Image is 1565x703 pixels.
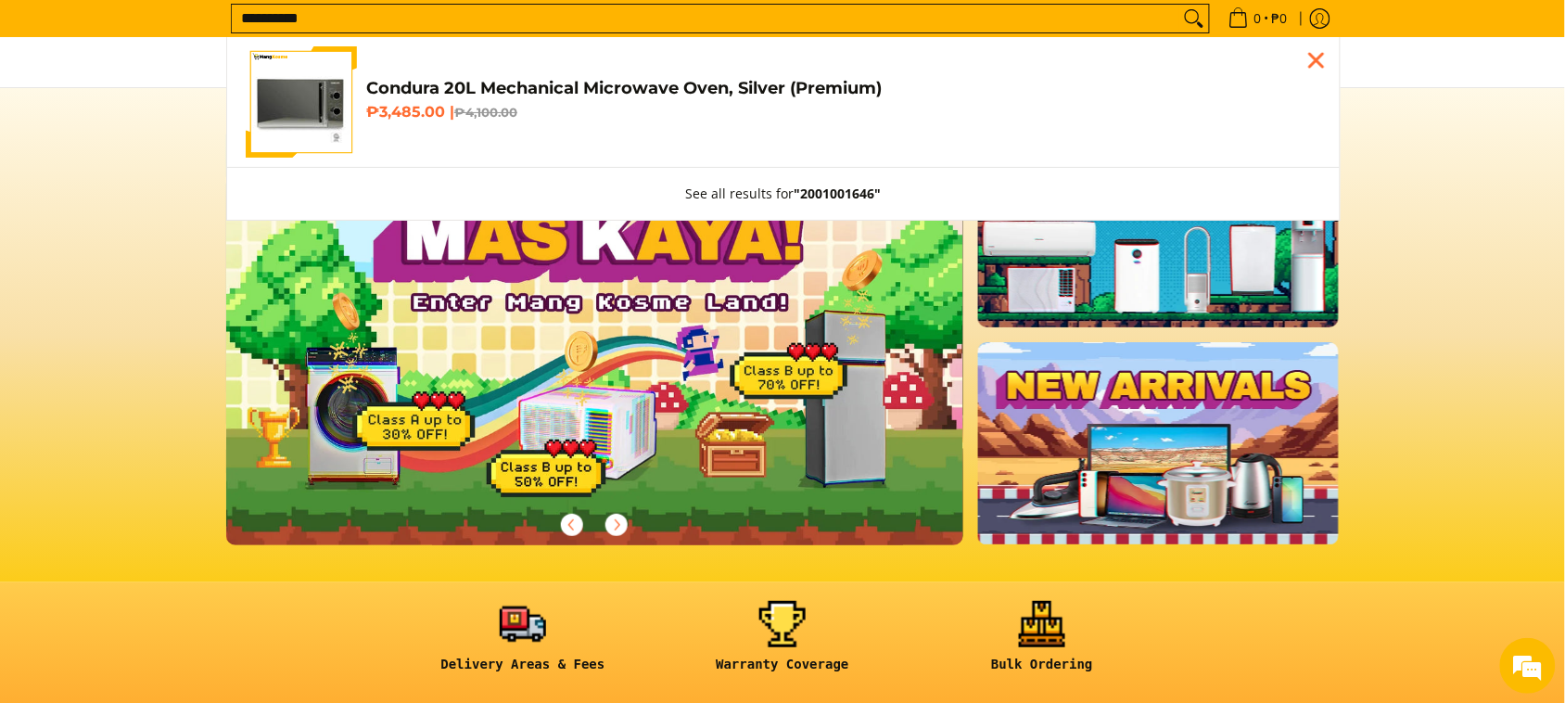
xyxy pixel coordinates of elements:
span: ₱0 [1269,12,1291,25]
button: See all results for"2001001646" [668,168,900,220]
span: 0 [1252,12,1265,25]
button: Search [1179,5,1209,32]
textarea: Type your message and hit 'Enter' [9,506,353,571]
del: ₱4,100.00 [454,105,517,120]
button: Next [596,505,637,545]
div: Close pop up [1303,46,1330,74]
span: We're online! [108,234,256,421]
a: <h6><strong>Bulk Ordering</strong></h6> [922,601,1163,687]
h6: ₱3,485.00 | [366,103,1321,121]
a: Condura 20L Mechanical Microwave Oven, Silver (Premium) Condura 20L Mechanical Microwave Oven, Si... [246,46,1321,158]
a: <h6><strong>Warranty Coverage</strong></h6> [662,601,903,687]
button: Previous [552,505,592,545]
a: <h6><strong>Delivery Areas & Fees</strong></h6> [402,601,643,687]
h4: Condura 20L Mechanical Microwave Oven, Silver (Premium) [366,78,1321,99]
strong: "2001001646" [795,185,882,202]
a: More [226,125,1023,575]
span: • [1223,8,1293,29]
img: Condura 20L Mechanical Microwave Oven, Silver (Premium) [246,46,357,158]
div: Chat with us now [96,104,312,128]
div: Minimize live chat window [304,9,349,54]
